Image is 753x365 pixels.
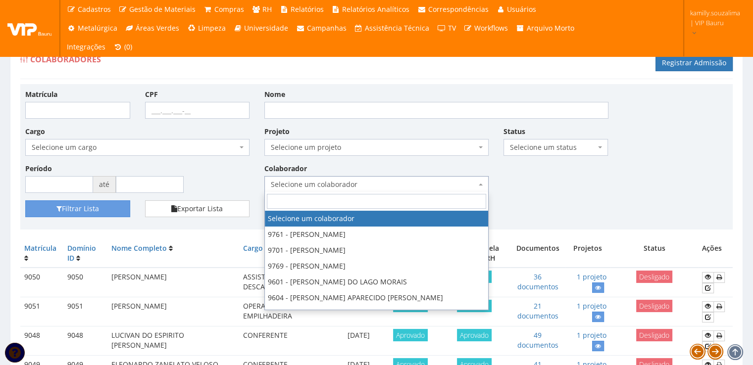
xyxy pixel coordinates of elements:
li: 9614 - [PERSON_NAME] [PERSON_NAME] [265,306,488,321]
th: Documentos [510,239,565,268]
span: Selecione um projeto [271,142,476,152]
button: Exportar Lista [145,200,250,217]
span: Limpeza [198,23,226,33]
span: Metalúrgica [78,23,117,33]
span: Selecione um colaborador [264,176,489,193]
span: até [93,176,116,193]
span: Selecione um cargo [25,139,250,156]
span: Campanhas [307,23,347,33]
a: Domínio ID [67,243,96,263]
label: Colaborador [264,164,307,174]
td: 9048 [20,326,63,356]
a: Universidade [230,19,293,38]
th: Projetos [565,239,610,268]
li: Selecione um colaborador [265,211,488,227]
a: (0) [109,38,136,56]
span: Selecione um status [510,142,596,152]
a: Assistência Técnica [351,19,434,38]
span: Cadastros [78,4,111,14]
span: Relatórios Analíticos [342,4,409,14]
li: 9604 - [PERSON_NAME] APARECIDO [PERSON_NAME] [265,290,488,306]
th: Ações [698,239,733,268]
span: Desligado [636,329,672,341]
td: [DATE] [334,297,382,326]
a: Cargo [243,243,263,253]
span: Relatórios [291,4,324,14]
a: Limpeza [183,19,230,38]
td: LUCIVAN DO ESPIRITO [PERSON_NAME] [107,326,239,356]
a: 36 documentos [517,272,558,291]
input: ___.___.___-__ [145,102,250,119]
th: Status [610,239,698,268]
span: Áreas Verdes [136,23,179,33]
span: TV [448,23,456,33]
td: CONFERENTE [239,326,334,356]
span: Workflows [474,23,508,33]
td: 9051 [63,297,107,326]
span: Colaboradores [30,54,101,65]
a: Integrações [63,38,109,56]
span: Assistência Técnica [365,23,429,33]
span: Aprovado [457,329,492,341]
span: RH [262,4,272,14]
label: Projeto [264,127,290,137]
a: 21 documentos [517,301,558,320]
a: Matrícula [24,243,56,253]
span: Universidade [244,23,288,33]
span: Usuários [507,4,536,14]
label: CPF [145,90,158,99]
span: Arquivo Morto [527,23,574,33]
a: TV [433,19,460,38]
span: Selecione um colaborador [271,180,476,189]
li: 9601 - [PERSON_NAME] DO LAGO MORAIS [265,274,488,290]
label: Matrícula [25,90,57,99]
td: 9050 [63,268,107,297]
a: Áreas Verdes [121,19,184,38]
td: [DATE] [334,326,382,356]
td: 9051 [20,297,63,326]
td: 9050 [20,268,63,297]
span: Selecione um status [503,139,608,156]
a: 1 projeto [577,301,606,311]
td: ASSISTENTE DE CARGA E DESCARGA [239,268,334,297]
td: [PERSON_NAME] [107,297,239,326]
li: 9769 - [PERSON_NAME] [265,258,488,274]
img: logo [7,21,52,36]
label: Nome [264,90,285,99]
span: Aprovado [393,329,428,341]
span: Selecione um projeto [264,139,489,156]
li: 9761 - [PERSON_NAME] [265,227,488,242]
td: OPERADOR DE EMPILHADEIRA [239,297,334,326]
button: Filtrar Lista [25,200,130,217]
a: 49 documentos [517,330,558,350]
li: 9701 - [PERSON_NAME] [265,242,488,258]
span: Desligado [636,300,672,312]
a: 1 projeto [577,272,606,281]
a: Registrar Admissão [655,54,733,71]
a: Metalúrgica [63,19,121,38]
a: 1 projeto [577,330,606,340]
span: Integrações [67,42,105,51]
span: Desligado [636,271,672,283]
a: Workflows [460,19,512,38]
a: Arquivo Morto [512,19,578,38]
td: [PERSON_NAME] [107,268,239,297]
span: Selecione um cargo [32,142,237,152]
span: (0) [124,42,132,51]
label: Cargo [25,127,45,137]
label: Período [25,164,52,174]
span: Correspondências [428,4,489,14]
span: kamilly.souzalima | VIP Bauru [690,8,740,28]
a: Campanhas [292,19,351,38]
label: Status [503,127,525,137]
span: Compras [214,4,244,14]
span: Gestão de Materiais [129,4,196,14]
a: Nome Completo [111,243,167,253]
td: 9048 [63,326,107,356]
